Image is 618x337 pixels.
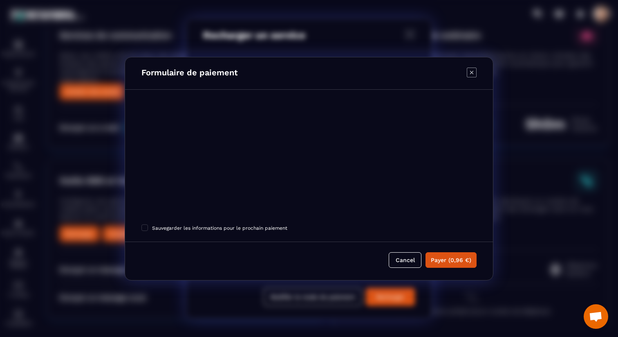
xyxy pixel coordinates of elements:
button: Payer (0,96 €) [425,252,477,267]
span: Sauvegarder les informations pour le prochain paiement [152,225,287,231]
iframe: Cadre de saisie sécurisé pour le paiement [140,111,478,220]
button: Cancel [389,252,421,267]
h4: Formulaire de paiement [141,68,238,79]
div: Ouvrir le chat [584,304,608,329]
